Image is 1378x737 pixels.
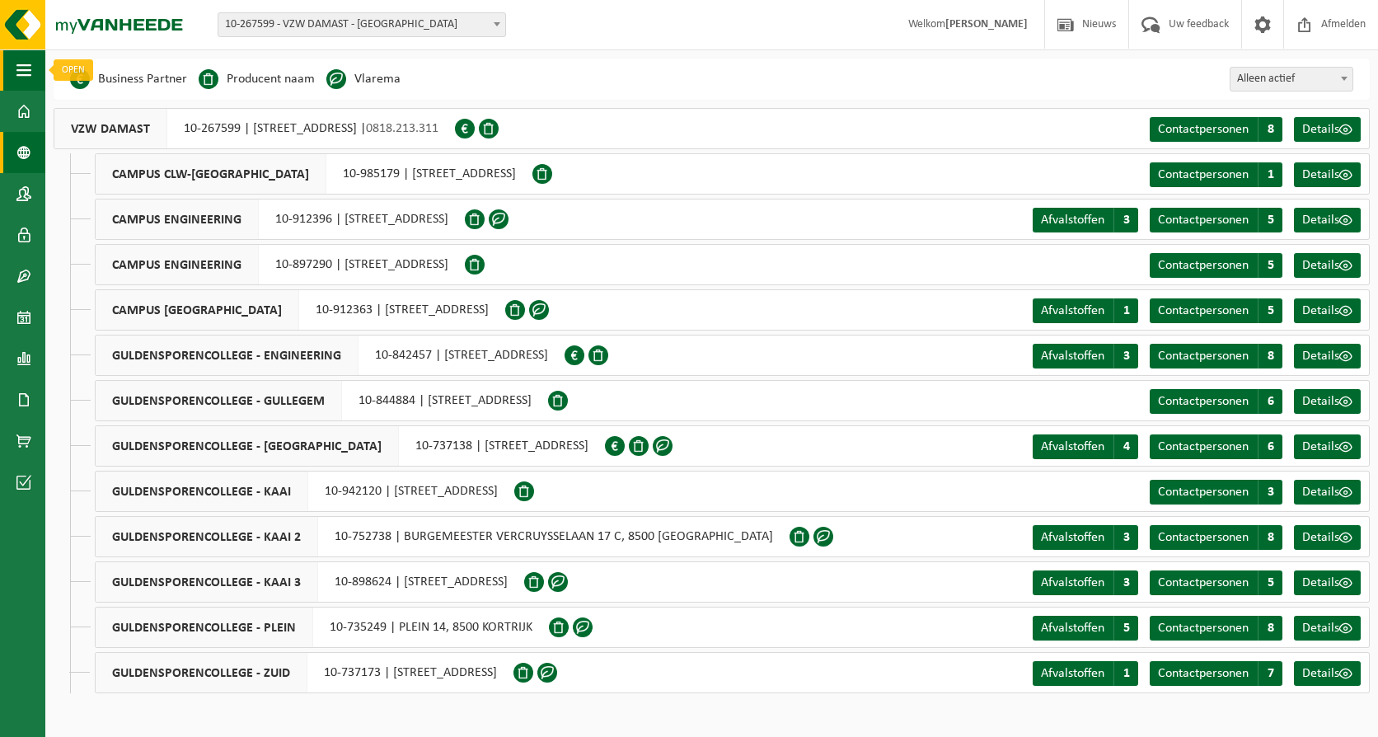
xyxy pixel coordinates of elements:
span: Afvalstoffen [1041,214,1104,227]
span: Details [1302,168,1339,181]
span: GULDENSPORENCOLLEGE - KAAI [96,472,308,511]
span: 8 [1258,117,1282,142]
span: Afvalstoffen [1041,304,1104,317]
span: 5 [1258,253,1282,278]
a: Contactpersonen 6 [1150,389,1282,414]
a: Afvalstoffen 3 [1033,570,1138,595]
span: 5 [1258,208,1282,232]
span: Contactpersonen [1158,395,1249,408]
span: 5 [1258,298,1282,323]
span: Contactpersonen [1158,667,1249,680]
a: Contactpersonen 8 [1150,117,1282,142]
span: Afvalstoffen [1041,576,1104,589]
div: 10-985179 | [STREET_ADDRESS] [95,153,532,195]
span: Contactpersonen [1158,531,1249,544]
a: Details [1294,525,1361,550]
span: CAMPUS ENGINEERING [96,245,259,284]
div: 10-737173 | [STREET_ADDRESS] [95,652,513,693]
span: 10-267599 - VZW DAMAST - KORTRIJK [218,13,505,36]
div: 10-737138 | [STREET_ADDRESS] [95,425,605,467]
span: 7 [1258,661,1282,686]
span: 6 [1258,434,1282,459]
div: 10-912363 | [STREET_ADDRESS] [95,289,505,331]
span: Alleen actief [1230,67,1353,92]
span: 10-267599 - VZW DAMAST - KORTRIJK [218,12,506,37]
span: CAMPUS CLW-[GEOGRAPHIC_DATA] [96,154,326,194]
span: Details [1302,214,1339,227]
span: Alleen actief [1230,68,1352,91]
span: 1 [1258,162,1282,187]
span: Details [1302,259,1339,272]
span: GULDENSPORENCOLLEGE - GULLEGEM [96,381,342,420]
a: Contactpersonen 8 [1150,525,1282,550]
span: Contactpersonen [1158,350,1249,363]
a: Afvalstoffen 3 [1033,208,1138,232]
span: Details [1302,531,1339,544]
span: 1 [1113,661,1138,686]
span: 8 [1258,525,1282,550]
span: GULDENSPORENCOLLEGE - [GEOGRAPHIC_DATA] [96,426,399,466]
a: Contactpersonen 6 [1150,434,1282,459]
span: Contactpersonen [1158,214,1249,227]
li: Business Partner [70,67,187,92]
span: CAMPUS [GEOGRAPHIC_DATA] [96,290,299,330]
span: 1 [1113,298,1138,323]
span: Contactpersonen [1158,259,1249,272]
a: Afvalstoffen 1 [1033,298,1138,323]
a: Afvalstoffen 3 [1033,525,1138,550]
div: 10-842457 | [STREET_ADDRESS] [95,335,565,376]
span: Afvalstoffen [1041,350,1104,363]
span: Details [1302,304,1339,317]
span: 5 [1113,616,1138,641]
span: 5 [1258,570,1282,595]
span: 8 [1258,616,1282,641]
a: Details [1294,570,1361,595]
a: Contactpersonen 3 [1150,480,1282,505]
div: 10-844884 | [STREET_ADDRESS] [95,380,548,421]
span: 3 [1113,208,1138,232]
a: Details [1294,298,1361,323]
span: Afvalstoffen [1041,622,1104,635]
span: Details [1302,622,1339,635]
span: GULDENSPORENCOLLEGE - KAAI 2 [96,517,318,556]
a: Contactpersonen 1 [1150,162,1282,187]
span: Details [1302,576,1339,589]
span: GULDENSPORENCOLLEGE - PLEIN [96,608,313,647]
div: 10-898624 | [STREET_ADDRESS] [95,561,524,603]
a: Details [1294,480,1361,505]
li: Vlarema [326,67,401,92]
a: Afvalstoffen 4 [1033,434,1138,459]
span: Contactpersonen [1158,576,1249,589]
span: Afvalstoffen [1041,531,1104,544]
div: 10-897290 | [STREET_ADDRESS] [95,244,465,285]
span: Details [1302,440,1339,453]
div: 10-752738 | BURGEMEESTER VERCRUYSSELAAN 17 C, 8500 [GEOGRAPHIC_DATA] [95,516,790,557]
a: Contactpersonen 5 [1150,298,1282,323]
a: Contactpersonen 8 [1150,344,1282,368]
span: Afvalstoffen [1041,667,1104,680]
span: 3 [1113,525,1138,550]
span: 4 [1113,434,1138,459]
a: Details [1294,661,1361,686]
span: Contactpersonen [1158,622,1249,635]
span: Details [1302,486,1339,499]
span: 3 [1258,480,1282,505]
div: 10-912396 | [STREET_ADDRESS] [95,199,465,240]
span: Details [1302,123,1339,136]
a: Contactpersonen 5 [1150,208,1282,232]
strong: [PERSON_NAME] [945,18,1028,31]
span: VZW DAMAST [54,109,167,148]
div: 10-735249 | PLEIN 14, 8500 KORTRIJK [95,607,549,648]
span: 3 [1113,344,1138,368]
a: Details [1294,253,1361,278]
a: Contactpersonen 8 [1150,616,1282,641]
div: 10-942120 | [STREET_ADDRESS] [95,471,514,512]
span: Contactpersonen [1158,440,1249,453]
span: Afvalstoffen [1041,440,1104,453]
a: Contactpersonen 7 [1150,661,1282,686]
a: Details [1294,616,1361,641]
span: Details [1302,667,1339,680]
a: Afvalstoffen 5 [1033,616,1138,641]
span: 6 [1258,389,1282,414]
span: 0818.213.311 [366,122,438,135]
